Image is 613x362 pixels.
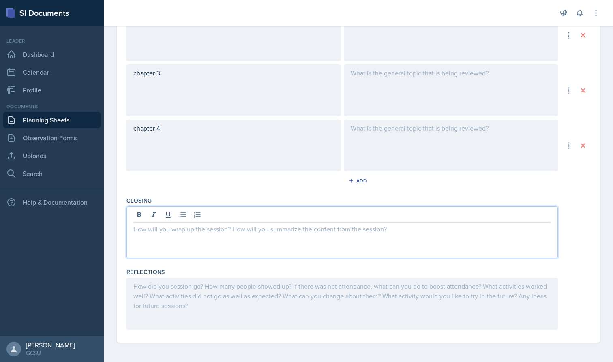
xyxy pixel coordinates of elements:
[26,349,75,357] div: GCSU
[3,82,101,98] a: Profile
[133,123,334,133] p: chapter 4
[126,197,152,205] label: Closing
[133,68,334,78] p: chapter 3
[3,112,101,128] a: Planning Sheets
[3,64,101,80] a: Calendar
[3,194,101,210] div: Help & Documentation
[3,148,101,164] a: Uploads
[3,165,101,182] a: Search
[3,37,101,45] div: Leader
[3,46,101,62] a: Dashboard
[26,341,75,349] div: [PERSON_NAME]
[3,130,101,146] a: Observation Forms
[350,178,367,184] div: Add
[126,268,165,276] label: Reflections
[345,175,372,187] button: Add
[3,103,101,110] div: Documents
